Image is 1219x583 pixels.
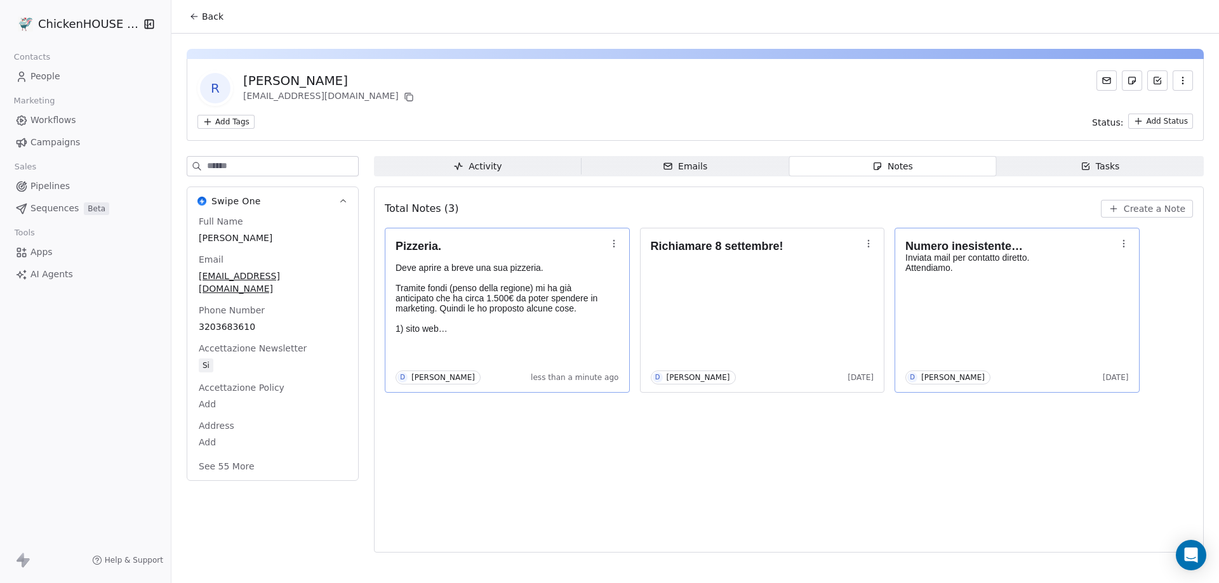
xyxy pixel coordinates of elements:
[1081,160,1120,173] div: Tasks
[15,13,135,35] button: ChickenHOUSE snc
[187,215,358,480] div: Swipe OneSwipe One
[1128,114,1193,129] button: Add Status
[196,381,287,394] span: Accettazione Policy
[187,187,358,215] button: Swipe OneSwipe One
[8,48,56,67] span: Contacts
[10,66,161,87] a: People
[199,270,347,295] span: [EMAIL_ADDRESS][DOMAIN_NAME]
[30,180,70,193] span: Pipelines
[30,246,53,259] span: Apps
[197,197,206,206] img: Swipe One
[667,373,730,382] div: [PERSON_NAME]
[243,89,416,105] div: [EMAIL_ADDRESS][DOMAIN_NAME]
[196,419,237,432] span: Address
[243,72,416,89] div: [PERSON_NAME]
[531,372,618,383] span: less than a minute ago
[453,160,502,173] div: Activity
[400,372,405,383] div: D
[1176,540,1206,570] div: Open Intercom Messenger
[199,320,347,333] span: 3203683610
[191,455,262,478] button: See 55 More
[92,555,163,565] a: Help & Support
[1092,116,1123,129] span: Status:
[1103,372,1129,383] span: [DATE]
[9,157,42,176] span: Sales
[411,373,475,382] div: [PERSON_NAME]
[30,70,60,83] span: People
[199,398,347,410] span: Add
[10,110,161,131] a: Workflows
[84,202,109,215] span: Beta
[905,240,1116,252] h1: Numero inesistente…
[38,16,140,32] span: ChickenHOUSE snc
[182,5,231,28] button: Back
[10,242,161,263] a: Apps
[385,201,458,216] span: Total Notes (3)
[200,73,230,103] span: R
[18,16,33,32] img: 4.jpg
[211,195,261,207] span: Swipe One
[196,215,246,228] span: Full Name
[1101,200,1193,218] button: Create a Note
[30,136,80,149] span: Campaigns
[1124,202,1185,215] span: Create a Note
[651,240,862,252] h1: Richiamare 8 settembre!
[10,198,161,219] a: SequencesBeta
[910,372,915,383] div: D
[396,240,606,252] h1: Pizzeria.
[30,268,73,281] span: AI Agents
[905,252,1116,273] p: Inviata mail per contatto diretto. Attendiamo.
[202,10,223,23] span: Back
[9,223,40,242] span: Tools
[203,359,210,372] div: Si
[10,264,161,285] a: AI Agents
[10,132,161,153] a: Campaigns
[199,232,347,244] span: [PERSON_NAME]
[199,436,347,449] span: Add
[663,160,707,173] div: Emails
[921,373,985,382] div: [PERSON_NAME]
[848,372,874,383] span: [DATE]
[105,555,163,565] span: Help & Support
[197,115,255,129] button: Add Tags
[10,176,161,197] a: Pipelines
[655,372,660,383] div: D
[30,202,79,215] span: Sequences
[396,263,606,334] p: Deve aprire a breve una sua pizzeria. Tramite fondi (penso della regione) mi ha già anticipato ch...
[196,342,309,355] span: Accettazione Newsletter
[8,91,60,110] span: Marketing
[30,114,76,127] span: Workflows
[196,253,226,266] span: Email
[196,304,267,317] span: Phone Number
